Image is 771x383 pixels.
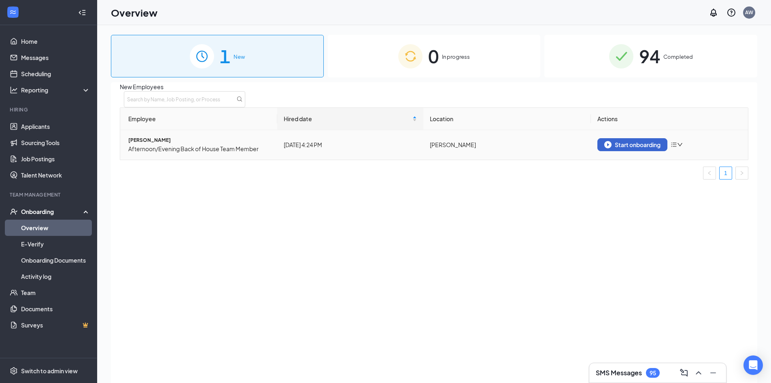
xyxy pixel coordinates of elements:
[591,108,748,130] th: Actions
[707,366,720,379] button: Minimize
[720,167,732,179] a: 1
[21,49,90,66] a: Messages
[111,6,157,19] h1: Overview
[719,167,732,180] li: 1
[709,8,718,17] svg: Notifications
[21,167,90,183] a: Talent Network
[21,301,90,317] a: Documents
[21,118,90,135] a: Applicants
[10,106,89,113] div: Hiring
[597,138,667,151] button: Start onboarding
[678,366,690,379] button: ComposeMessage
[21,285,90,301] a: Team
[650,370,656,377] div: 95
[596,368,642,377] h3: SMS Messages
[707,171,712,175] span: left
[10,208,18,216] svg: UserCheck
[284,140,417,149] div: [DATE] 4:24 PM
[120,82,748,91] span: New Employees
[428,42,439,70] span: 0
[21,252,90,268] a: Onboarding Documents
[745,9,753,16] div: AW
[21,33,90,49] a: Home
[10,191,89,198] div: Team Management
[726,8,736,17] svg: QuestionInfo
[703,167,716,180] button: left
[679,368,689,378] svg: ComposeMessage
[671,141,677,148] span: bars
[21,220,90,236] a: Overview
[220,42,230,70] span: 1
[743,355,763,375] div: Open Intercom Messenger
[78,9,86,17] svg: Collapse
[10,367,18,375] svg: Settings
[604,141,661,148] div: Start onboarding
[284,114,411,123] span: Hired date
[21,86,91,94] div: Reporting
[21,151,90,167] a: Job Postings
[124,91,245,107] input: Search by Name, Job Posting, or Process
[694,368,703,378] svg: ChevronUp
[21,236,90,252] a: E-Verify
[735,167,748,180] button: right
[423,130,591,160] td: [PERSON_NAME]
[708,368,718,378] svg: Minimize
[10,86,18,94] svg: Analysis
[9,8,17,16] svg: WorkstreamLogo
[442,53,470,61] span: In progress
[128,144,271,153] span: Afternoon/Evening Back of House Team Member
[739,171,744,175] span: right
[21,208,83,216] div: Onboarding
[735,167,748,180] li: Next Page
[21,66,90,82] a: Scheduling
[639,42,660,70] span: 94
[21,135,90,151] a: Sourcing Tools
[663,53,693,61] span: Completed
[692,366,705,379] button: ChevronUp
[234,53,245,61] span: New
[128,137,271,144] span: [PERSON_NAME]
[21,268,90,285] a: Activity log
[677,142,683,148] span: down
[21,367,78,375] div: Switch to admin view
[703,167,716,180] li: Previous Page
[423,108,591,130] th: Location
[120,108,277,130] th: Employee
[21,317,90,333] a: SurveysCrown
